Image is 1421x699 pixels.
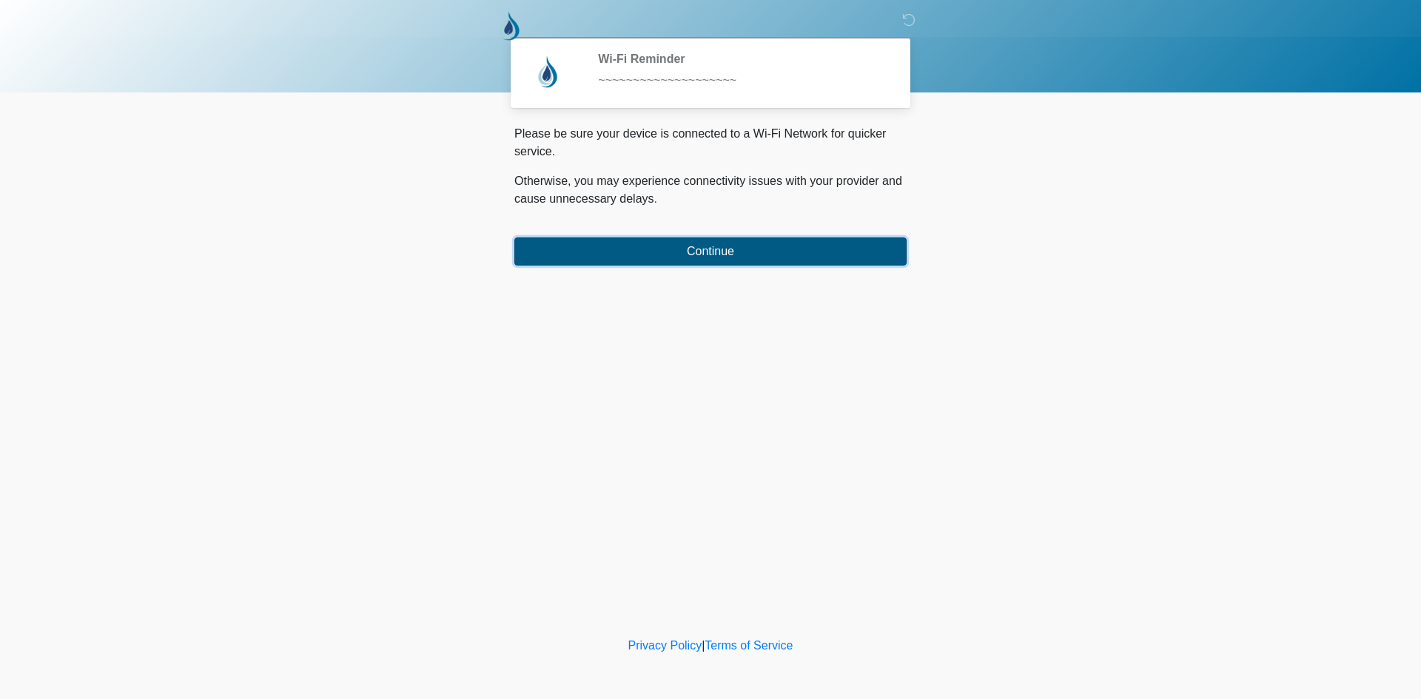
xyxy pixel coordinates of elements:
[525,52,570,96] img: Agent Avatar
[598,52,884,66] h2: Wi-Fi Reminder
[702,639,705,652] a: |
[514,125,907,161] p: Please be sure your device is connected to a Wi-Fi Network for quicker service.
[514,172,907,208] p: Otherwise, you may experience connectivity issues with your provider and cause unnecessary delays
[654,192,657,205] span: .
[514,237,907,266] button: Continue
[500,11,520,41] img: Vivus Wellness Services Logo
[705,639,793,652] a: Terms of Service
[598,72,884,90] div: ~~~~~~~~~~~~~~~~~~~~
[628,639,702,652] a: Privacy Policy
